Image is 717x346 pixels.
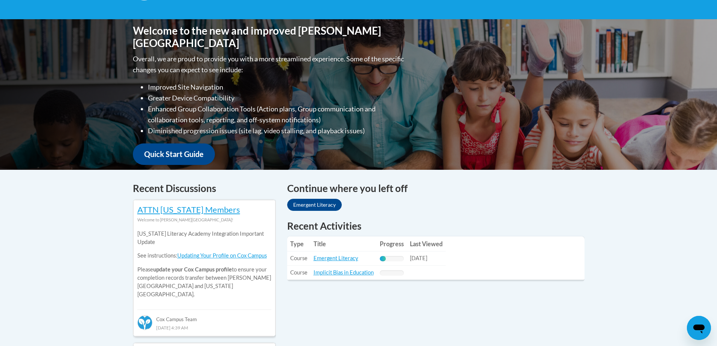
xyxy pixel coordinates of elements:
[148,125,406,136] li: Diminished progression issues (site lag, video stalling, and playback issues)
[314,269,374,276] a: Implicit Bias in Education
[177,252,267,259] a: Updating Your Profile on Cox Campus
[133,24,406,50] h1: Welcome to the new and improved [PERSON_NAME][GEOGRAPHIC_DATA]
[290,255,308,261] span: Course
[290,269,308,276] span: Course
[407,236,446,251] th: Last Viewed
[687,316,711,340] iframe: Button to launch messaging window
[153,266,232,273] b: update your Cox Campus profile
[287,236,311,251] th: Type
[148,104,406,125] li: Enhanced Group Collaboration Tools (Action plans, Group communication and collaboration tools, re...
[314,255,358,261] a: Emergent Literacy
[377,236,407,251] th: Progress
[137,251,271,260] p: See instructions:
[137,230,271,246] p: [US_STATE] Literacy Academy Integration Important Update
[137,315,152,330] img: Cox Campus Team
[287,199,342,211] a: Emergent Literacy
[133,53,406,75] p: Overall, we are proud to provide you with a more streamlined experience. Some of the specific cha...
[133,143,215,165] a: Quick Start Guide
[133,181,276,196] h4: Recent Discussions
[287,219,585,233] h1: Recent Activities
[148,93,406,104] li: Greater Device Compatibility
[137,224,271,304] div: Please to ensure your completion records transfer between [PERSON_NAME][GEOGRAPHIC_DATA] and [US_...
[137,204,240,215] a: ATTN [US_STATE] Members
[137,216,271,224] div: Welcome to [PERSON_NAME][GEOGRAPHIC_DATA]!
[148,82,406,93] li: Improved Site Navigation
[311,236,377,251] th: Title
[287,181,585,196] h4: Continue where you left off
[137,309,271,323] div: Cox Campus Team
[137,323,271,332] div: [DATE] 4:39 AM
[380,256,386,261] div: Progress, %
[410,255,427,261] span: [DATE]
